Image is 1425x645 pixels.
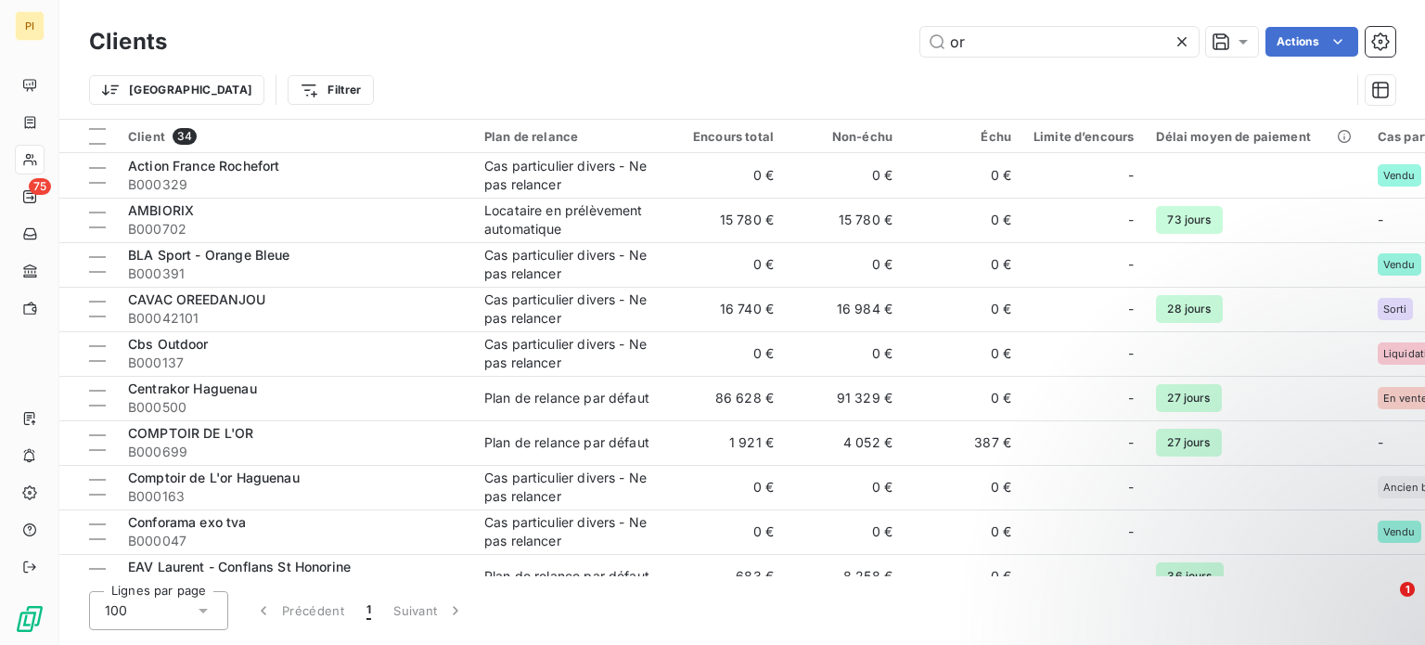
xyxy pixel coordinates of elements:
[1265,27,1358,57] button: Actions
[1383,303,1407,315] span: Sorti
[796,129,892,144] div: Non-échu
[1378,434,1383,450] span: -
[904,420,1022,465] td: 387 €
[1378,212,1383,227] span: -
[1128,211,1134,229] span: -
[105,601,127,620] span: 100
[128,158,279,174] span: Action France Rochefort
[666,465,785,510] td: 0 €
[128,175,462,194] span: B000329
[1128,255,1134,274] span: -
[920,27,1199,57] input: Rechercher
[785,376,904,420] td: 91 329 €
[128,291,265,307] span: CAVAC OREEDANJOU
[1156,429,1221,457] span: 27 jours
[484,433,649,452] div: Plan de relance par défaut
[1128,166,1134,185] span: -
[484,290,655,328] div: Cas particulier divers - Ne pas relancer
[904,510,1022,554] td: 0 €
[484,129,655,144] div: Plan de relance
[128,264,462,283] span: B000391
[1054,465,1425,595] iframe: Intercom notifications message
[128,309,462,328] span: B00042101
[128,470,300,485] span: Comptoir de L'or Haguenau
[128,443,462,461] span: B000699
[484,469,655,506] div: Cas particulier divers - Ne pas relancer
[484,246,655,283] div: Cas particulier divers - Ne pas relancer
[173,128,197,145] span: 34
[1383,170,1416,181] span: Vendu
[785,510,904,554] td: 0 €
[128,425,253,441] span: COMPTOIR DE L'OR
[128,354,462,372] span: B000137
[128,514,247,530] span: Conforama exo tva
[666,331,785,376] td: 0 €
[128,202,194,218] span: AMBIORIX
[484,389,649,407] div: Plan de relance par défaut
[785,287,904,331] td: 16 984 €
[915,129,1011,144] div: Échu
[484,513,655,550] div: Cas particulier divers - Ne pas relancer
[904,287,1022,331] td: 0 €
[666,376,785,420] td: 86 628 €
[1383,259,1416,270] span: Vendu
[128,559,351,574] span: EAV Laurent - Conflans St Honorine
[1128,344,1134,363] span: -
[382,591,476,630] button: Suivant
[128,220,462,239] span: B000702
[666,153,785,198] td: 0 €
[1156,384,1221,412] span: 27 jours
[89,25,167,58] h3: Clients
[366,601,371,620] span: 1
[243,591,355,630] button: Précédent
[904,153,1022,198] td: 0 €
[484,567,649,586] div: Plan de relance par défaut
[666,198,785,242] td: 15 780 €
[785,331,904,376] td: 0 €
[1128,300,1134,318] span: -
[128,398,462,417] span: B000500
[484,157,655,194] div: Cas particulier divers - Ne pas relancer
[785,554,904,599] td: 8 258 €
[666,420,785,465] td: 1 921 €
[666,510,785,554] td: 0 €
[1128,433,1134,452] span: -
[785,420,904,465] td: 4 052 €
[785,242,904,287] td: 0 €
[904,331,1022,376] td: 0 €
[904,198,1022,242] td: 0 €
[666,554,785,599] td: -683 €
[128,129,165,144] span: Client
[1156,206,1222,234] span: 73 jours
[89,75,264,105] button: [GEOGRAPHIC_DATA]
[666,242,785,287] td: 0 €
[1156,295,1222,323] span: 28 jours
[128,381,257,396] span: Centrakor Haguenau
[355,591,382,630] button: 1
[15,11,45,41] div: PI
[1362,582,1406,626] iframe: Intercom live chat
[1400,582,1415,597] span: 1
[904,465,1022,510] td: 0 €
[1156,129,1354,144] div: Délai moyen de paiement
[15,604,45,634] img: Logo LeanPay
[1128,389,1134,407] span: -
[904,376,1022,420] td: 0 €
[785,153,904,198] td: 0 €
[904,242,1022,287] td: 0 €
[785,465,904,510] td: 0 €
[1033,129,1134,144] div: Limite d’encours
[484,201,655,239] div: Locataire en prélèvement automatique
[677,129,774,144] div: Encours total
[666,287,785,331] td: 16 740 €
[785,198,904,242] td: 15 780 €
[128,532,462,550] span: B000047
[29,178,51,195] span: 75
[904,554,1022,599] td: 0 €
[128,487,462,506] span: B000163
[128,247,290,263] span: BLA Sport - Orange Bleue
[288,75,373,105] button: Filtrer
[484,335,655,372] div: Cas particulier divers - Ne pas relancer
[128,336,209,352] span: Cbs Outdoor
